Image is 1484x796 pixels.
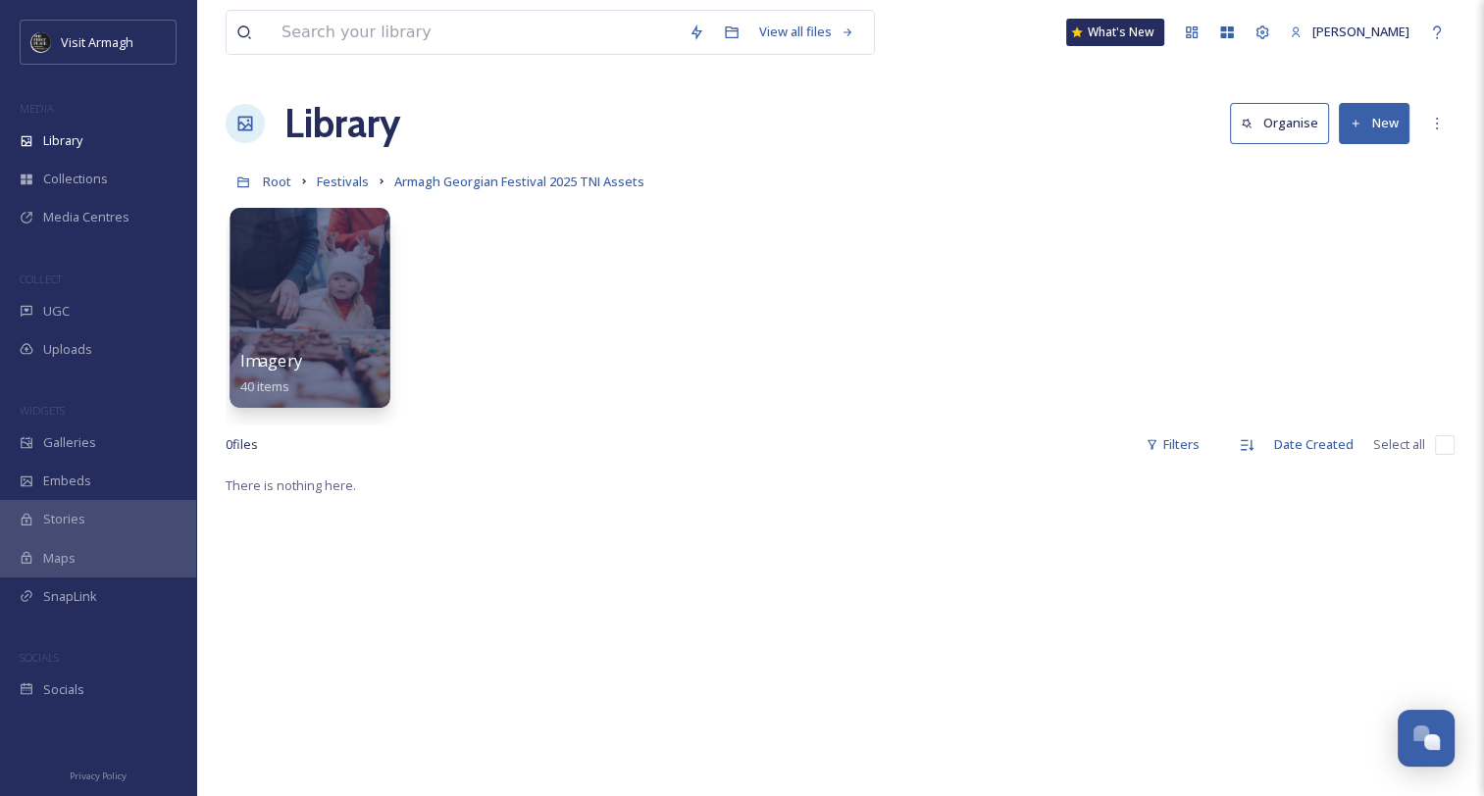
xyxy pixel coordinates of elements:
[1312,23,1409,40] span: [PERSON_NAME]
[1264,425,1363,464] div: Date Created
[70,770,127,782] span: Privacy Policy
[263,173,291,190] span: Root
[20,272,62,286] span: COLLECT
[20,403,65,418] span: WIDGETS
[31,32,51,52] img: THE-FIRST-PLACE-VISIT-ARMAGH.COM-BLACK.jpg
[1339,103,1409,143] button: New
[43,302,70,321] span: UGC
[240,376,290,394] span: 40 items
[43,170,108,188] span: Collections
[43,340,92,359] span: Uploads
[317,170,369,193] a: Festivals
[70,763,127,786] a: Privacy Policy
[317,173,369,190] span: Festivals
[43,472,91,490] span: Embeds
[1066,19,1164,46] a: What's New
[1373,435,1425,454] span: Select all
[20,101,54,116] span: MEDIA
[284,94,400,153] a: Library
[263,170,291,193] a: Root
[1398,710,1455,767] button: Open Chat
[43,549,76,568] span: Maps
[43,680,84,699] span: Socials
[1136,425,1209,464] div: Filters
[20,650,59,665] span: SOCIALS
[1230,103,1329,143] button: Organise
[43,131,82,150] span: Library
[272,11,679,54] input: Search your library
[240,350,302,372] span: Imagery
[394,170,644,193] a: Armagh Georgian Festival 2025 TNI Assets
[394,173,644,190] span: Armagh Georgian Festival 2025 TNI Assets
[749,13,864,51] a: View all files
[240,352,302,395] a: Imagery40 items
[1280,13,1419,51] a: [PERSON_NAME]
[226,435,258,454] span: 0 file s
[43,208,129,226] span: Media Centres
[43,587,97,606] span: SnapLink
[61,33,133,51] span: Visit Armagh
[43,510,85,528] span: Stories
[43,433,96,452] span: Galleries
[226,476,356,494] span: There is nothing here.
